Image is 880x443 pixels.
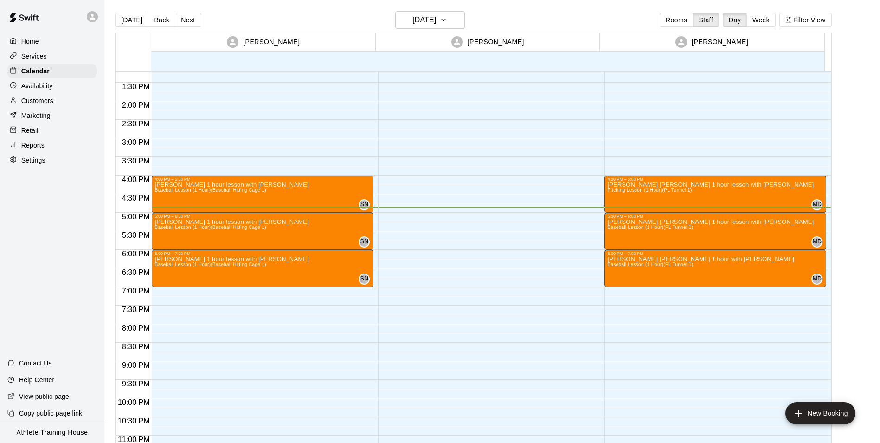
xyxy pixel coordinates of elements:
div: 5:00 PM – 6:00 PM [607,214,823,219]
div: 4:00 PM – 5:00 PM: Beck Doggett 1 hour lesson with Marshall [604,176,826,213]
span: 7:30 PM [120,306,152,313]
div: 4:00 PM – 5:00 PM: Carter Prewitt 1 hour lesson with Seth [152,176,373,213]
span: Marshall Denton [815,274,822,285]
p: Contact Us [19,358,52,368]
h6: [DATE] [412,13,436,26]
p: Help Center [19,375,54,384]
a: Reports [7,138,97,152]
span: SN [360,274,368,284]
span: Baseball Lesson (1 Hour) (Baseball Hitting Cage 1) [154,188,266,193]
a: Calendar [7,64,97,78]
a: Availability [7,79,97,93]
p: Customers [21,96,53,105]
div: 4:00 PM – 5:00 PM [154,177,371,182]
span: 3:30 PM [120,157,152,165]
div: Marshall Denton [811,199,822,210]
span: Seth Newton [362,199,370,210]
div: 6:00 PM – 7:00 PM: Elliot Lazado 1 hour lesson with Seth [152,250,373,287]
span: 5:00 PM [120,213,152,221]
span: Marshall Denton [815,236,822,248]
button: Filter View [779,13,831,27]
div: 5:00 PM – 6:00 PM [154,214,371,219]
span: 5:30 PM [120,231,152,239]
span: 6:00 PM [120,250,152,258]
span: 1:30 PM [120,83,152,91]
span: 4:00 PM [120,176,152,183]
a: Customers [7,94,97,108]
p: [PERSON_NAME] [468,37,524,47]
p: Availability [21,81,53,91]
div: Seth Newton [359,236,370,248]
p: Home [21,37,39,46]
div: 4:00 PM – 5:00 PM [607,177,823,182]
span: Baseball Lesson (1 Hour) (Baseball Hitting Cage 1) [154,262,266,267]
a: Marketing [7,109,97,123]
span: 4:30 PM [120,194,152,202]
div: 5:00 PM – 6:00 PM: Cooper Handly 1 hour lesson with Marshall [604,213,826,250]
button: Week [746,13,776,27]
span: Pitching Lesson (1 Hour) (PL Tunnel 1) [607,188,692,193]
span: 3:00 PM [120,138,152,146]
p: Services [21,52,47,61]
p: Marketing [21,111,51,120]
p: [PERSON_NAME] [243,37,300,47]
p: Copy public page link [19,409,82,418]
span: 2:00 PM [120,101,152,109]
p: Athlete Training House [17,428,88,437]
span: MD [813,200,822,209]
span: 10:30 PM [116,417,152,425]
a: Settings [7,153,97,167]
button: Staff [693,13,719,27]
div: Marshall Denton [811,274,822,285]
button: [DATE] [395,11,465,29]
button: [DATE] [115,13,148,27]
span: 8:00 PM [120,324,152,332]
a: Services [7,49,97,63]
p: Calendar [21,66,50,76]
span: Baseball Lesson (1 Hour) (PL Tunnel 1) [607,262,693,267]
span: Marshall Denton [815,199,822,210]
p: Reports [21,141,45,150]
span: Seth Newton [362,236,370,248]
div: Seth Newton [359,274,370,285]
button: Rooms [660,13,693,27]
span: 9:00 PM [120,361,152,369]
div: 6:00 PM – 7:00 PM: Stratton Young 1 hour with Marshall [604,250,826,287]
button: Back [148,13,175,27]
p: Settings [21,156,45,165]
span: 9:30 PM [120,380,152,388]
div: Marshall Denton [811,236,822,248]
p: View public page [19,392,69,401]
span: SN [360,200,368,209]
a: Retail [7,124,97,137]
button: Day [723,13,747,27]
p: [PERSON_NAME] [692,37,748,47]
div: 6:00 PM – 7:00 PM [154,251,371,256]
button: add [785,402,855,424]
span: SN [360,237,368,247]
p: Retail [21,126,39,135]
span: Baseball Lesson (1 Hour) (Baseball Hitting Cage 1) [154,225,266,230]
span: 7:00 PM [120,287,152,295]
a: Home [7,34,97,48]
span: 10:00 PM [116,398,152,406]
span: Seth Newton [362,274,370,285]
span: MD [813,237,822,247]
span: Baseball Lesson (1 Hour) (PL Tunnel 1) [607,225,693,230]
div: 5:00 PM – 6:00 PM: Will Hodges 1 hour lesson with Seth [152,213,373,250]
span: MD [813,274,822,284]
span: 6:30 PM [120,268,152,276]
span: 8:30 PM [120,343,152,351]
div: Seth Newton [359,199,370,210]
button: Next [175,13,201,27]
span: 2:30 PM [120,120,152,128]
